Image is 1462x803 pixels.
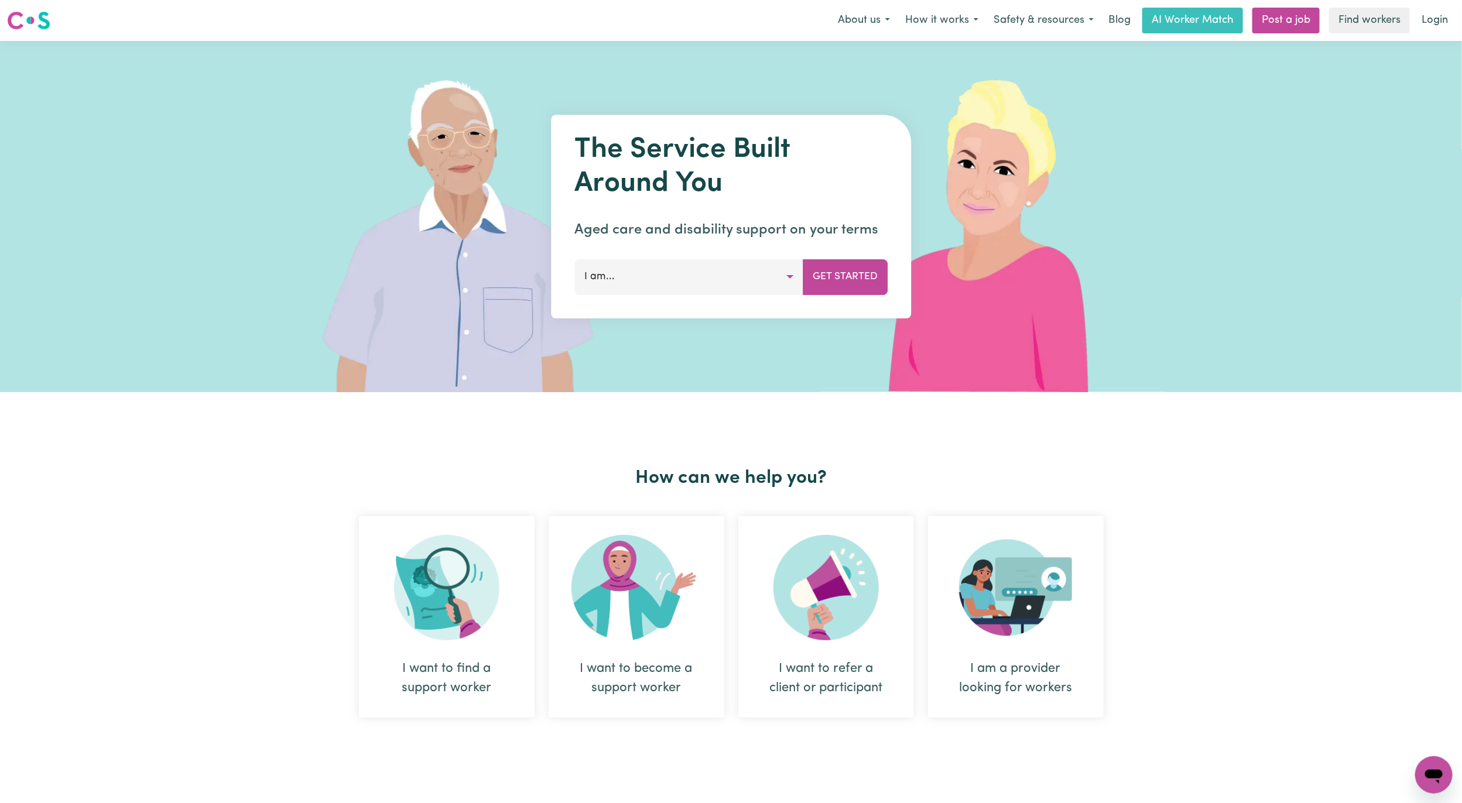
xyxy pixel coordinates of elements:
[352,467,1111,489] h2: How can we help you?
[766,659,886,698] div: I want to refer a client or participant
[803,259,888,294] button: Get Started
[738,516,914,718] div: I want to refer a client or participant
[898,8,986,33] button: How it works
[1329,8,1410,33] a: Find workers
[928,516,1104,718] div: I am a provider looking for workers
[1252,8,1320,33] a: Post a job
[986,8,1101,33] button: Safety & resources
[830,8,898,33] button: About us
[394,535,499,640] img: Search
[574,259,803,294] button: I am...
[7,7,50,34] a: Careseekers logo
[577,659,696,698] div: I want to become a support worker
[574,219,888,241] p: Aged care and disability support on your terms
[956,659,1076,698] div: I am a provider looking for workers
[7,10,50,31] img: Careseekers logo
[387,659,506,698] div: I want to find a support worker
[359,516,535,718] div: I want to find a support worker
[1415,756,1453,794] iframe: Button to launch messaging window, conversation in progress
[571,535,701,640] img: Become Worker
[1142,8,1243,33] a: AI Worker Match
[773,535,879,640] img: Refer
[959,535,1073,640] img: Provider
[574,133,888,201] h1: The Service Built Around You
[1101,8,1138,33] a: Blog
[549,516,724,718] div: I want to become a support worker
[1415,8,1455,33] a: Login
